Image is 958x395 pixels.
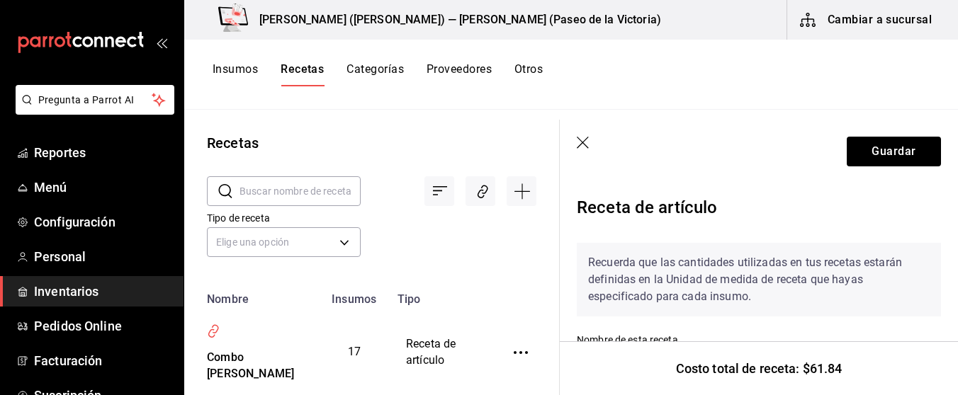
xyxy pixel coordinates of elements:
[34,282,172,301] span: Inventarios
[16,85,174,115] button: Pregunta a Parrot AI
[34,247,172,266] span: Personal
[466,176,495,206] div: Asociar recetas
[427,62,492,86] button: Proveedores
[248,11,661,28] h3: [PERSON_NAME] ([PERSON_NAME]) — [PERSON_NAME] (Paseo de la Victoria)
[207,132,259,154] div: Recetas
[38,93,152,108] span: Pregunta a Parrot AI
[847,137,941,166] button: Guardar
[348,345,361,358] span: 17
[34,143,172,162] span: Reportes
[577,243,941,316] div: Recuerda que las cantidades utilizadas en tus recetas estarán definidas en la Unidad de medida de...
[560,341,958,395] div: Costo total de receta: $61.84
[507,176,536,206] div: Agregar receta
[577,189,941,231] div: Receta de artículo
[207,213,361,223] label: Tipo de receta
[34,178,172,197] span: Menú
[320,284,389,306] th: Insumos
[184,284,320,306] th: Nombre
[389,284,488,306] th: Tipo
[10,103,174,118] a: Pregunta a Parrot AI
[34,212,172,231] span: Configuración
[34,351,172,370] span: Facturación
[201,344,303,382] div: Combo [PERSON_NAME]
[156,37,167,48] button: open_drawer_menu
[577,335,941,345] label: Nombre de esta receta
[514,62,543,86] button: Otros
[424,176,454,206] div: Ordenar por
[207,227,361,257] div: Elige una opción
[213,62,543,86] div: navigation tabs
[34,316,172,336] span: Pedidos Online
[213,62,258,86] button: Insumos
[281,62,324,86] button: Recetas
[346,62,404,86] button: Categorías
[239,177,361,205] input: Buscar nombre de receta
